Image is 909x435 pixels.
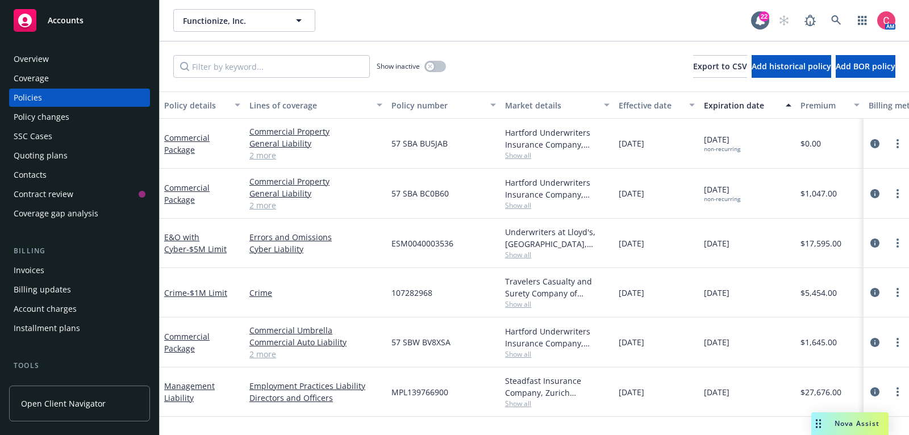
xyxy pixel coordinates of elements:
a: Commercial Property [249,126,382,137]
span: [DATE] [619,237,644,249]
span: Show all [505,349,610,359]
a: Coverage [9,69,150,87]
button: Add BOR policy [836,55,895,78]
span: - $5M Limit [186,244,227,254]
a: General Liability [249,187,382,199]
a: Commercial Package [164,182,210,205]
div: Policy details [164,99,228,111]
a: Errors and Omissions [249,231,382,243]
a: circleInformation [868,137,882,150]
a: more [891,236,904,250]
a: circleInformation [868,236,882,250]
div: Invoices [14,261,44,279]
span: $27,676.00 [800,386,841,398]
div: Policies [14,89,42,107]
a: SSC Cases [9,127,150,145]
div: Coverage [14,69,49,87]
a: more [891,137,904,150]
button: Policy details [160,91,245,119]
a: Contract review [9,185,150,203]
div: Overview [14,50,49,68]
input: Filter by keyword... [173,55,370,78]
a: 2 more [249,348,382,360]
div: Premium [800,99,847,111]
button: Nova Assist [811,412,889,435]
div: Installment plans [14,319,80,337]
span: [DATE] [704,183,740,203]
button: Add historical policy [752,55,831,78]
span: [DATE] [619,137,644,149]
span: Add historical policy [752,61,831,72]
a: Billing updates [9,281,150,299]
span: [DATE] [704,133,740,153]
span: Open Client Navigator [21,398,106,409]
a: Coverage gap analysis [9,204,150,223]
span: [DATE] [619,336,644,348]
span: - $1M Limit [187,287,227,298]
span: Show all [505,150,610,160]
a: Commercial Property [249,175,382,187]
span: [DATE] [619,187,644,199]
div: 22 [759,11,769,22]
div: Billing [9,245,150,257]
a: Employment Practices Liability [249,380,382,392]
span: 107282968 [391,287,432,299]
span: Export to CSV [693,61,747,72]
div: Hartford Underwriters Insurance Company, Hartford Insurance Group [505,177,610,200]
a: Cyber Liability [249,243,382,255]
span: 57 SBA BC0B60 [391,187,449,199]
div: Hartford Underwriters Insurance Company, Hartford Insurance Group [505,325,610,349]
a: E&O with Cyber [164,232,227,254]
span: $1,645.00 [800,336,837,348]
a: Manage files [9,376,150,394]
div: Travelers Casualty and Surety Company of America, Travelers Insurance [505,275,610,299]
a: Crime [249,287,382,299]
span: [DATE] [619,287,644,299]
a: Crime [164,287,227,298]
a: Overview [9,50,150,68]
a: Start snowing [773,9,795,32]
a: Report a Bug [799,9,822,32]
button: Effective date [614,91,699,119]
a: Commercial Package [164,331,210,354]
div: Steadfast Insurance Company, Zurich Insurance Group, CRC Group [505,375,610,399]
span: $1,047.00 [800,187,837,199]
span: [DATE] [619,386,644,398]
a: Policies [9,89,150,107]
div: Hartford Underwriters Insurance Company, Hartford Insurance Group [505,127,610,150]
a: circleInformation [868,286,882,299]
a: circleInformation [868,385,882,399]
span: [DATE] [704,386,729,398]
div: Coverage gap analysis [14,204,98,223]
span: Accounts [48,16,84,25]
div: Contacts [14,166,47,184]
div: SSC Cases [14,127,52,145]
div: Policy number [391,99,483,111]
a: Account charges [9,300,150,318]
span: $0.00 [800,137,821,149]
div: Tools [9,360,150,371]
span: ESM0040003536 [391,237,453,249]
div: Drag to move [811,412,825,435]
button: Expiration date [699,91,796,119]
span: MPL139766900 [391,386,448,398]
a: Commercial Umbrella [249,324,382,336]
a: Search [825,9,848,32]
div: non-recurring [704,195,740,203]
button: Lines of coverage [245,91,387,119]
div: Quoting plans [14,147,68,165]
span: Show all [505,200,610,210]
button: Policy number [387,91,501,119]
div: Lines of coverage [249,99,370,111]
img: photo [877,11,895,30]
a: circleInformation [868,187,882,200]
div: Underwriters at Lloyd's, [GEOGRAPHIC_DATA], [PERSON_NAME] of London, CRC Group [505,226,610,250]
a: Invoices [9,261,150,279]
div: Manage files [14,376,62,394]
button: Market details [501,91,614,119]
a: Quoting plans [9,147,150,165]
a: Switch app [851,9,874,32]
span: [DATE] [704,336,729,348]
span: Nova Assist [835,419,879,428]
a: Commercial Auto Liability [249,336,382,348]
